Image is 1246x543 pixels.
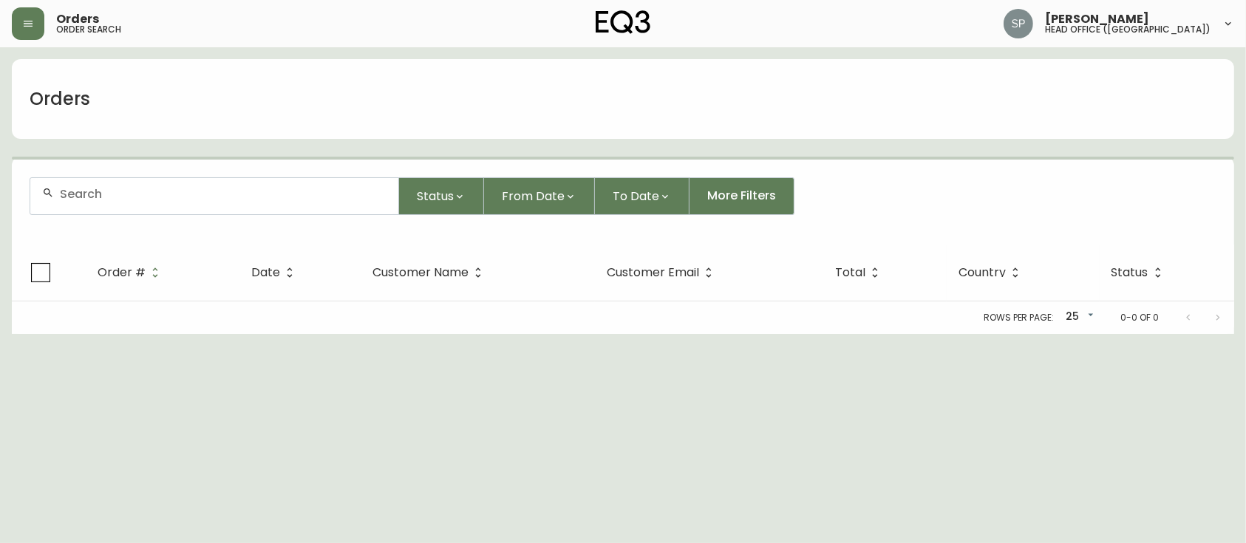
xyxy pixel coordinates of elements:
[484,177,595,215] button: From Date
[959,268,1006,277] span: Country
[502,187,565,205] span: From Date
[1111,268,1148,277] span: Status
[835,268,865,277] span: Total
[607,266,718,279] span: Customer Email
[595,177,690,215] button: To Date
[835,266,885,279] span: Total
[372,266,488,279] span: Customer Name
[56,25,121,34] h5: order search
[30,86,90,112] h1: Orders
[251,268,280,277] span: Date
[372,268,469,277] span: Customer Name
[1045,25,1211,34] h5: head office ([GEOGRAPHIC_DATA])
[56,13,99,25] span: Orders
[1111,266,1168,279] span: Status
[690,177,794,215] button: More Filters
[596,10,650,34] img: logo
[707,188,776,204] span: More Filters
[417,187,454,205] span: Status
[1004,9,1033,38] img: 0cb179e7bf3690758a1aaa5f0aafa0b4
[1060,305,1097,329] div: 25
[984,311,1054,324] p: Rows per page:
[607,268,699,277] span: Customer Email
[251,266,299,279] span: Date
[1045,13,1149,25] span: [PERSON_NAME]
[399,177,484,215] button: Status
[60,187,387,201] input: Search
[613,187,659,205] span: To Date
[959,266,1025,279] span: Country
[98,266,165,279] span: Order #
[98,268,146,277] span: Order #
[1120,311,1159,324] p: 0-0 of 0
